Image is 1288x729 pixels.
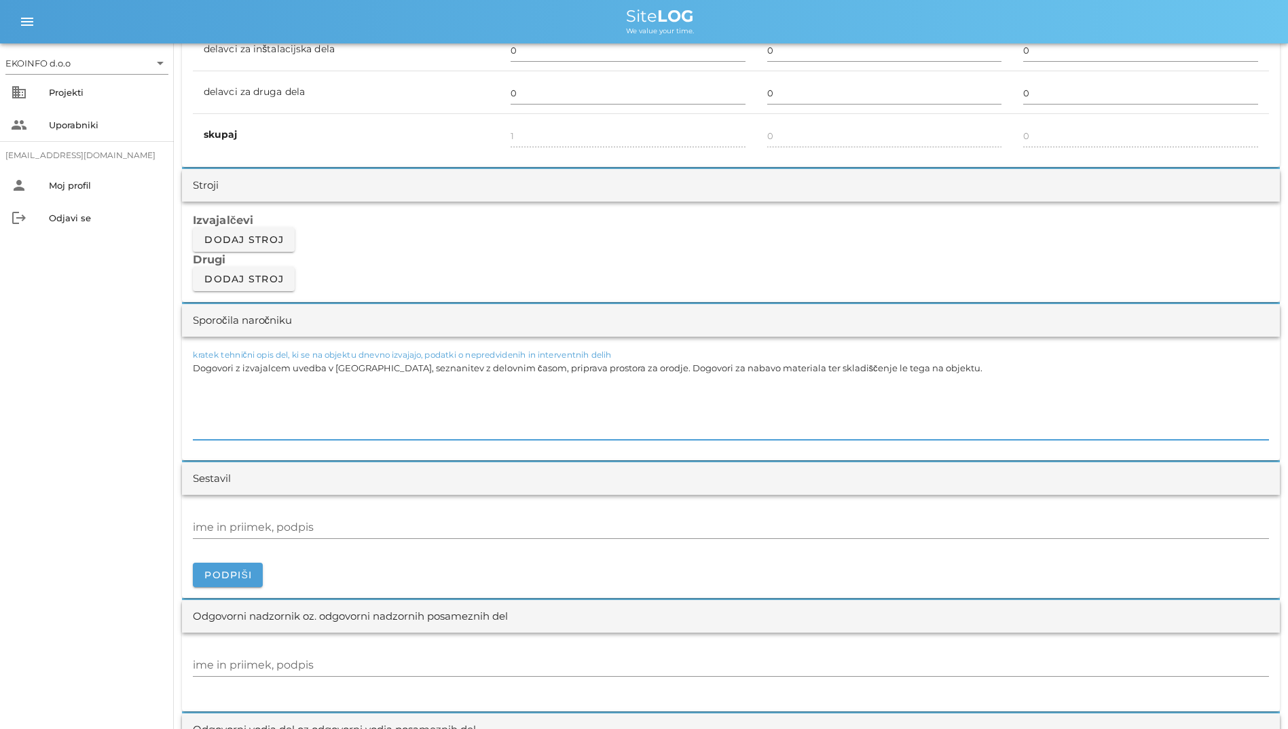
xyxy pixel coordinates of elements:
[1023,39,1258,61] input: 0
[49,87,163,98] div: Projekti
[193,212,1269,227] h3: Izvajalčevi
[49,119,163,130] div: Uporabniki
[49,180,163,191] div: Moj profil
[1023,82,1258,104] input: 0
[193,471,231,487] div: Sestavil
[767,39,1002,61] input: 0
[626,26,694,35] span: We value your time.
[5,52,168,74] div: EKOINFO d.o.o
[193,252,1269,267] h3: Drugi
[193,178,219,193] div: Stroji
[11,210,27,226] i: logout
[1220,664,1288,729] iframe: Chat Widget
[204,273,284,285] span: Dodaj stroj
[511,39,746,61] input: 0
[11,177,27,193] i: person
[193,71,500,114] td: delavci za druga dela
[204,128,238,141] b: skupaj
[657,6,694,26] b: LOG
[767,82,1002,104] input: 0
[11,117,27,133] i: people
[193,313,292,329] div: Sporočila naročniku
[193,29,500,71] td: delavci za inštalacijska dela
[193,350,612,360] label: kratek tehnični opis del, ki se na objektu dnevno izvajajo, podatki o nepredvidenih in interventn...
[1220,664,1288,729] div: Pripomoček za klepet
[511,82,746,104] input: 0
[152,55,168,71] i: arrow_drop_down
[19,14,35,30] i: menu
[193,563,263,587] button: Podpiši
[11,84,27,100] i: business
[193,267,295,291] button: Dodaj stroj
[193,609,508,624] div: Odgovorni nadzornik oz. odgovorni nadzornih posameznih del
[193,227,295,252] button: Dodaj stroj
[204,233,284,246] span: Dodaj stroj
[626,6,694,26] span: Site
[49,212,163,223] div: Odjavi se
[5,57,71,69] div: EKOINFO d.o.o
[204,569,252,581] span: Podpiši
